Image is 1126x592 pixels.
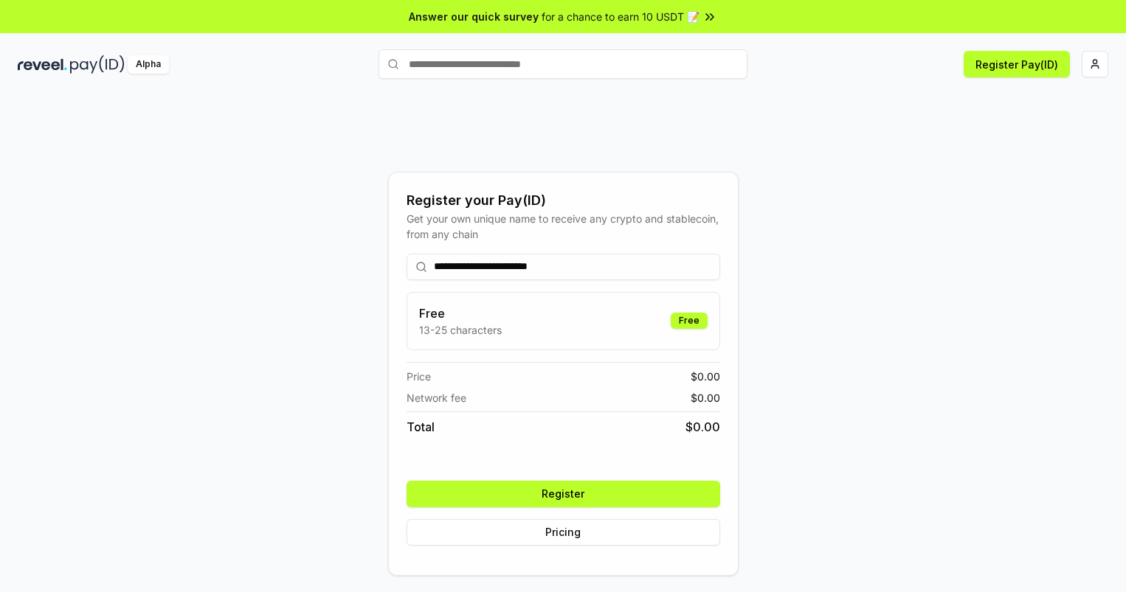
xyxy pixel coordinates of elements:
[419,322,502,338] p: 13-25 characters
[964,51,1070,77] button: Register Pay(ID)
[407,418,435,436] span: Total
[409,9,539,24] span: Answer our quick survey
[419,304,502,322] h3: Free
[128,55,169,74] div: Alpha
[18,55,67,74] img: reveel_dark
[407,211,720,242] div: Get your own unique name to receive any crypto and stablecoin, from any chain
[685,418,720,436] span: $ 0.00
[70,55,125,74] img: pay_id
[542,9,700,24] span: for a chance to earn 10 USDT 📝
[407,481,720,507] button: Register
[691,390,720,405] span: $ 0.00
[407,519,720,546] button: Pricing
[407,369,431,384] span: Price
[671,313,708,329] div: Free
[691,369,720,384] span: $ 0.00
[407,390,466,405] span: Network fee
[407,190,720,211] div: Register your Pay(ID)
